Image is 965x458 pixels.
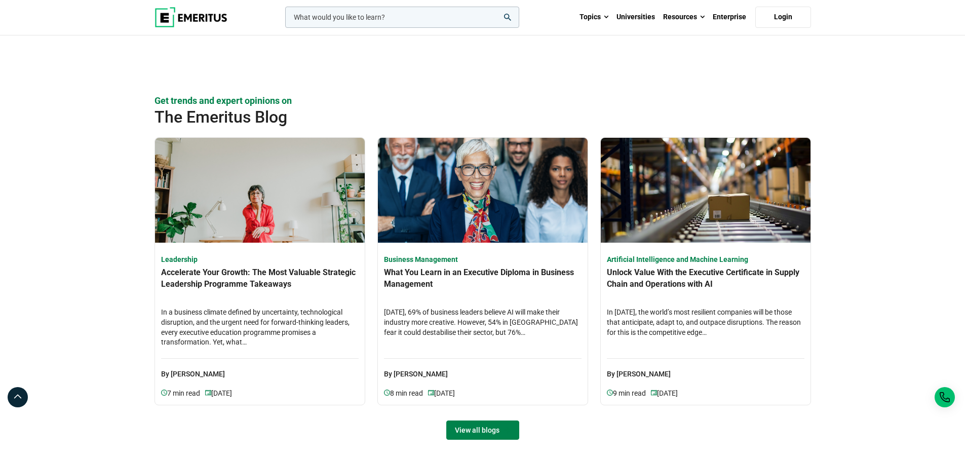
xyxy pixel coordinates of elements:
p: 8 min read [384,388,428,399]
img: video-views [607,390,613,396]
img: What You Learn in an Executive Diploma in Business Management | Online Business Management Course [378,138,588,243]
h4: Unlock Value With the Executive Certificate in Supply Chain and Operations with AI [607,267,804,302]
h4: In a business climate defined by uncertainty, technological disruption, and the urgent need for f... [161,308,359,348]
img: Accelerate Your Growth: The Most Valuable Strategic Leadership Programme Takeaways | Online Leade... [155,138,365,243]
img: video-views [205,390,211,396]
p: [DATE] [428,388,455,399]
p: 9 min read [607,388,651,399]
img: video-views [161,390,167,396]
p: By [PERSON_NAME] [607,358,804,380]
img: video-views [428,390,434,396]
h4: [DATE], 69% of business leaders believe AI will make their industry more creative. However, 54% i... [384,308,582,348]
p: 7 min read [161,388,205,399]
a: Login [755,7,811,28]
h4: In [DATE], the world’s most resilient companies will be those that anticipate, adapt to, and outp... [607,308,804,348]
p: Get trends and expert opinions on [155,94,811,107]
a: Artificial Intelligence and Machine Learning Unlock Value With the Executive Certificate in Suppl... [607,255,804,399]
h4: Leadership [161,255,359,265]
h4: What You Learn in an Executive Diploma in Business Management [384,267,582,302]
img: View all articles [504,427,511,434]
h2: The Emeritus Blog [155,107,811,127]
img: video-views [384,390,390,396]
h4: Business Management [384,255,582,265]
h4: Artificial Intelligence and Machine Learning [607,255,804,265]
p: By [PERSON_NAME] [384,358,582,380]
input: woocommerce-product-search-field-0 [285,7,519,28]
img: Unlock Value With the Executive Certificate in Supply Chain and Operations with AI | Online Artif... [601,138,810,243]
p: [DATE] [205,388,232,399]
p: [DATE] [651,388,678,399]
a: Leadership Accelerate Your Growth: The Most Valuable Strategic Leadership Programme Takeaways In ... [161,255,359,399]
img: video-views [651,390,657,396]
a: View all blogs [446,421,519,440]
h4: Accelerate Your Growth: The Most Valuable Strategic Leadership Programme Takeaways [161,267,359,302]
a: Business Management What You Learn in an Executive Diploma in Business Management [DATE], 69% of ... [384,255,582,399]
p: By [PERSON_NAME] [161,358,359,380]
